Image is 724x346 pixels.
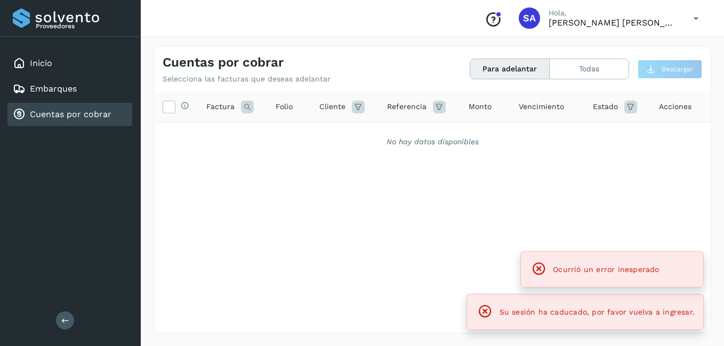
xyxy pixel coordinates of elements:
p: Selecciona las facturas que deseas adelantar [163,75,331,84]
span: Referencia [387,101,427,112]
span: Monto [469,101,492,112]
span: Vencimiento [519,101,564,112]
span: Ocurrió un error inesperado [553,265,659,274]
button: Para adelantar [470,59,550,79]
span: Estado [593,101,618,112]
p: Hola, [549,9,677,18]
div: No hay datos disponibles [168,136,697,147]
a: Inicio [30,58,52,68]
span: Acciones [659,101,691,112]
span: Factura [206,101,235,112]
p: Proveedores [36,22,128,30]
h4: Cuentas por cobrar [163,55,284,70]
span: Su sesión ha caducado, por favor vuelva a ingresar. [500,308,695,316]
div: Inicio [7,52,132,75]
a: Cuentas por cobrar [30,109,111,119]
div: Cuentas por cobrar [7,103,132,126]
button: Descargar [638,60,702,79]
span: Folio [276,101,293,112]
button: Todas [550,59,629,79]
span: Descargar [662,64,693,74]
a: Embarques [30,84,77,94]
div: Embarques [7,77,132,101]
p: Saul Armando Palacios Martinez [549,18,677,28]
span: Cliente [319,101,345,112]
